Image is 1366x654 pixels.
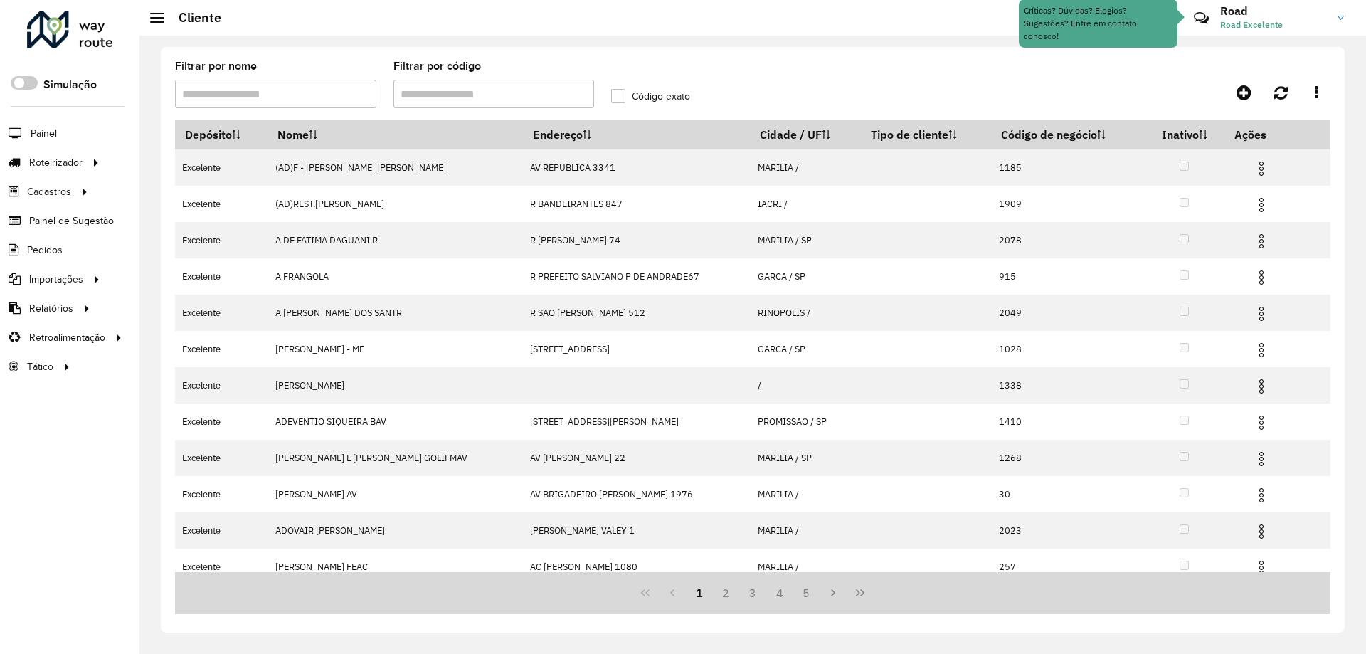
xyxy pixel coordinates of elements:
label: Simulação [43,76,97,93]
span: Cadastros [27,184,71,199]
button: 1 [686,579,713,606]
span: Retroalimentação [29,330,105,345]
td: [PERSON_NAME] AV [268,476,523,512]
td: 1185 [991,149,1144,186]
td: GARCA / SP [750,331,861,367]
td: R [PERSON_NAME] 74 [523,222,750,258]
th: Cidade / UF [750,120,861,149]
td: Excelente [175,404,268,440]
td: R BANDEIRANTES 847 [523,186,750,222]
td: MARILIA / [750,149,861,186]
td: A [PERSON_NAME] DOS SANTR [268,295,523,331]
td: 915 [991,258,1144,295]
td: A DE FATIMA DAGUANI R [268,222,523,258]
td: GARCA / SP [750,258,861,295]
td: (AD)F - [PERSON_NAME] [PERSON_NAME] [268,149,523,186]
td: Excelente [175,331,268,367]
th: Tipo de cliente [861,120,991,149]
td: AC [PERSON_NAME] 1080 [523,549,750,585]
td: MARILIA / [750,512,861,549]
td: 2049 [991,295,1144,331]
button: 5 [793,579,820,606]
td: [PERSON_NAME] VALEY 1 [523,512,750,549]
td: Excelente [175,476,268,512]
td: A FRANGOLA [268,258,523,295]
td: Excelente [175,295,268,331]
td: PROMISSAO / SP [750,404,861,440]
td: 1909 [991,186,1144,222]
td: MARILIA / SP [750,222,861,258]
td: MARILIA / SP [750,440,861,476]
td: ADEVENTIO SIQUEIRA BAV [268,404,523,440]
span: Roteirizador [29,155,83,170]
td: (AD)REST.[PERSON_NAME] [268,186,523,222]
td: AV REPUBLICA 3341 [523,149,750,186]
td: RINOPOLIS / [750,295,861,331]
a: Contato Rápido [1186,3,1217,33]
td: MARILIA / [750,549,861,585]
label: Código exato [611,89,690,104]
td: 1338 [991,367,1144,404]
td: R PREFEITO SALVIANO P DE ANDRADE67 [523,258,750,295]
button: Last Page [847,579,874,606]
span: Painel de Sugestão [29,213,114,228]
span: Tático [27,359,53,374]
button: 4 [766,579,793,606]
td: AV [PERSON_NAME] 22 [523,440,750,476]
td: [STREET_ADDRESS][PERSON_NAME] [523,404,750,440]
td: 1268 [991,440,1144,476]
td: ADOVAIR [PERSON_NAME] [268,512,523,549]
td: 1028 [991,331,1144,367]
td: Excelente [175,222,268,258]
th: Ações [1224,120,1310,149]
td: [PERSON_NAME] FEAC [268,549,523,585]
td: [PERSON_NAME] L [PERSON_NAME] GOLIFMAV [268,440,523,476]
h2: Cliente [164,10,221,26]
th: Inativo [1145,120,1225,149]
th: Nome [268,120,523,149]
button: Next Page [820,579,847,606]
label: Filtrar por nome [175,58,257,75]
label: Filtrar por código [393,58,481,75]
h3: Road [1220,4,1327,18]
td: 257 [991,549,1144,585]
td: 30 [991,476,1144,512]
td: 1410 [991,404,1144,440]
td: MARILIA / [750,476,861,512]
td: Excelente [175,440,268,476]
th: Código de negócio [991,120,1144,149]
td: IACRI / [750,186,861,222]
td: R SAO [PERSON_NAME] 512 [523,295,750,331]
span: Importações [29,272,83,287]
button: 2 [712,579,739,606]
span: Road Excelente [1220,19,1327,31]
th: Depósito [175,120,268,149]
td: AV BRIGADEIRO [PERSON_NAME] 1976 [523,476,750,512]
span: Relatórios [29,301,73,316]
td: [STREET_ADDRESS] [523,331,750,367]
button: 3 [739,579,766,606]
td: [PERSON_NAME] [268,367,523,404]
td: Excelente [175,186,268,222]
td: 2023 [991,512,1144,549]
td: Excelente [175,367,268,404]
td: Excelente [175,149,268,186]
td: [PERSON_NAME] - ME [268,331,523,367]
span: Painel [31,126,57,141]
td: Excelente [175,512,268,549]
td: Excelente [175,258,268,295]
span: Pedidos [27,243,63,258]
td: 2078 [991,222,1144,258]
td: Excelente [175,549,268,585]
th: Endereço [523,120,750,149]
td: / [750,367,861,404]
